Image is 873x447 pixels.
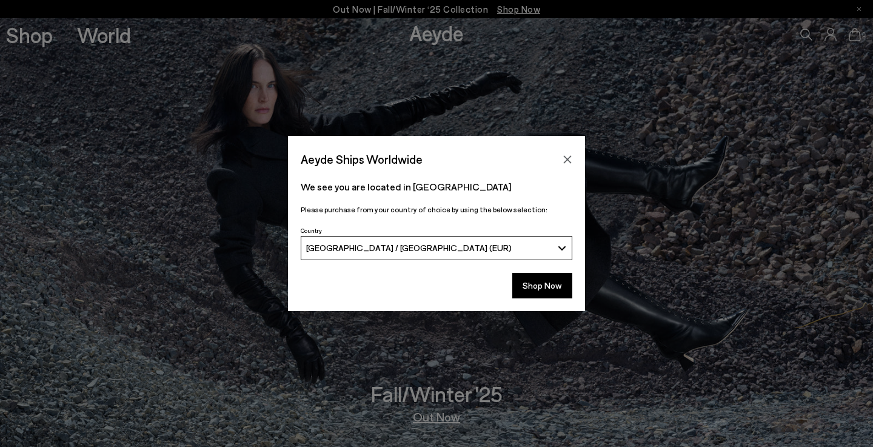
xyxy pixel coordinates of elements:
p: Please purchase from your country of choice by using the below selection: [301,204,572,215]
button: Close [558,150,577,169]
span: Aeyde Ships Worldwide [301,149,423,170]
button: Shop Now [512,273,572,298]
p: We see you are located in [GEOGRAPHIC_DATA] [301,180,572,194]
span: [GEOGRAPHIC_DATA] / [GEOGRAPHIC_DATA] (EUR) [306,243,512,253]
span: Country [301,227,322,234]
